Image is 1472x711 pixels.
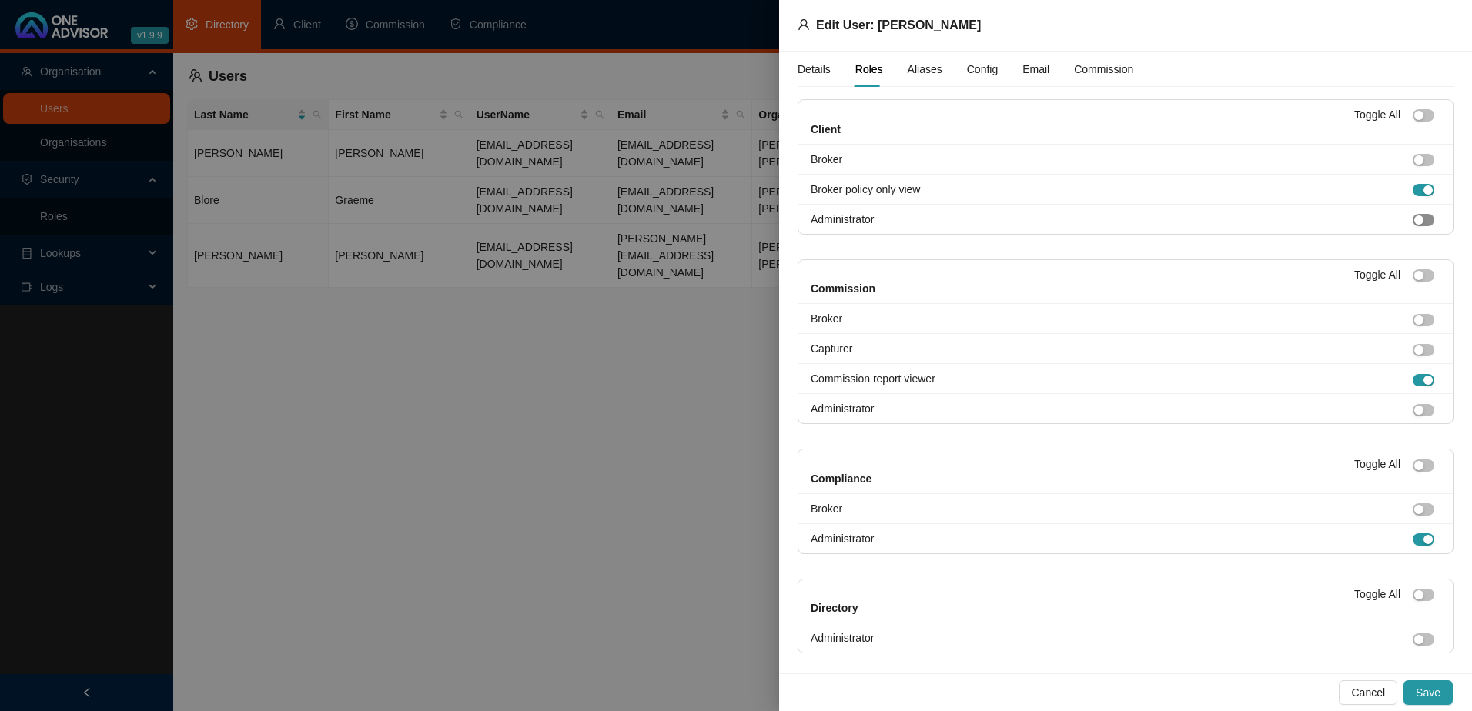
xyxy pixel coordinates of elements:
[967,64,998,75] span: Config
[798,145,1453,175] li: Broker
[798,18,810,31] span: user
[798,175,1453,205] li: Broker policy only view
[798,494,1453,524] li: Broker
[908,64,942,75] span: Aliases
[1416,684,1440,701] span: Save
[811,470,1354,487] h4: Compliance
[811,121,1354,138] h4: Client
[1354,588,1400,600] span: Toggle All
[798,364,1453,394] li: Commission report viewer
[798,61,831,78] div: Details
[798,334,1453,364] li: Capturer
[1354,108,1400,121] span: Toggle All
[811,599,1354,616] h4: Directory
[1074,61,1133,78] div: Commission
[798,394,1453,423] li: Administrator
[1403,680,1453,705] button: Save
[855,64,883,75] span: Roles
[1354,269,1400,281] span: Toggle All
[1339,680,1397,705] button: Cancel
[798,524,1453,553] li: Administrator
[1351,684,1385,701] span: Cancel
[816,18,981,32] span: Edit User: [PERSON_NAME]
[798,623,1453,653] li: Administrator
[1354,458,1400,470] span: Toggle All
[811,280,1354,297] h4: Commission
[1022,61,1049,78] div: Email
[798,205,1453,234] li: Administrator
[798,304,1453,334] li: Broker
